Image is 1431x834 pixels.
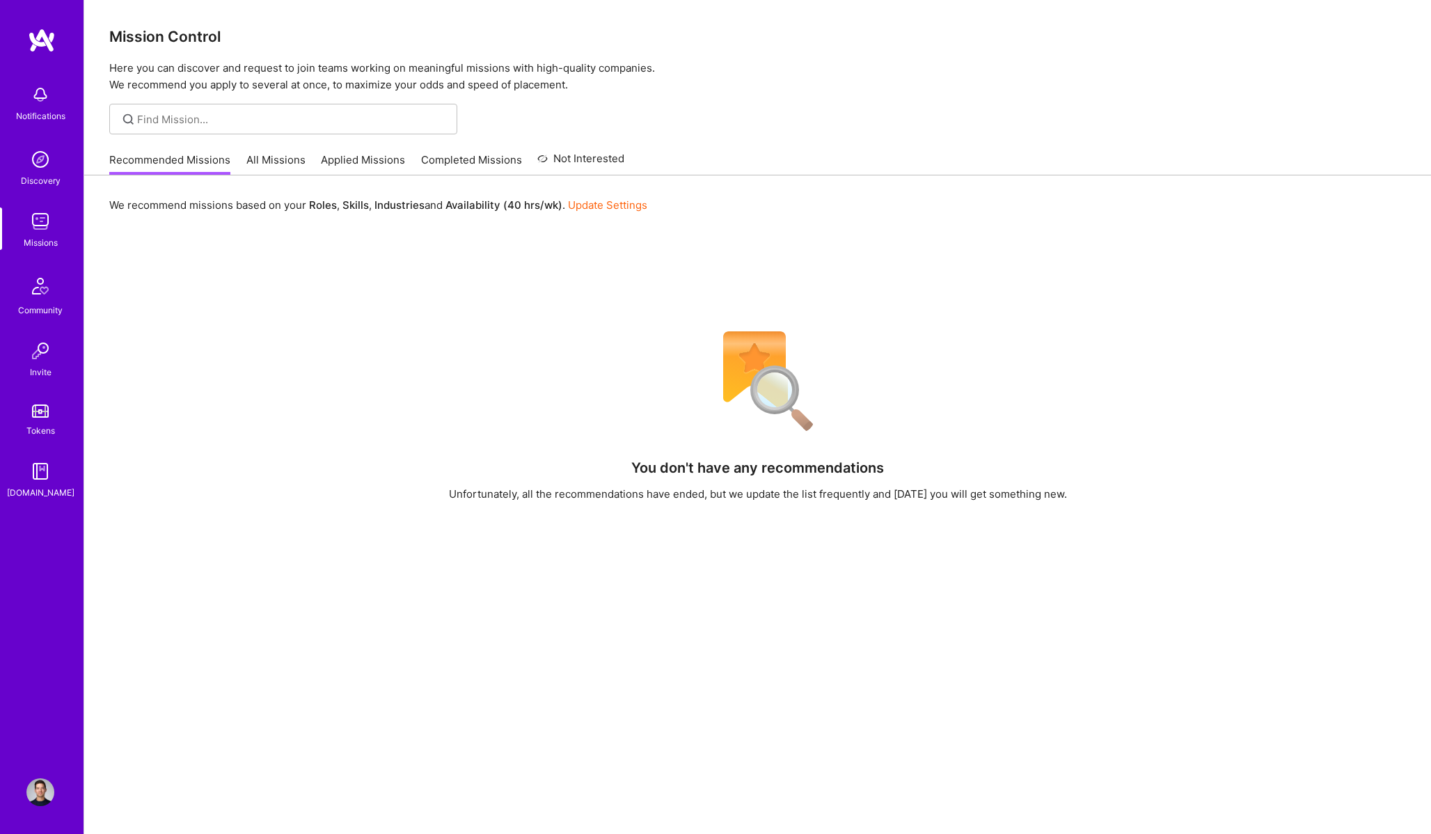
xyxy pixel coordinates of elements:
i: icon SearchGrey [120,111,136,127]
h4: You don't have any recommendations [631,459,884,476]
a: Completed Missions [421,152,522,175]
a: Update Settings [568,198,647,212]
input: Find Mission... [137,112,447,127]
img: discovery [26,145,54,173]
a: Not Interested [537,150,624,175]
div: Unfortunately, all the recommendations have ended, but we update the list frequently and [DATE] y... [449,487,1067,501]
div: Invite [30,365,52,379]
div: Discovery [21,173,61,188]
img: guide book [26,457,54,485]
img: Invite [26,337,54,365]
a: Recommended Missions [109,152,230,175]
img: No Results [699,322,817,441]
div: Tokens [26,423,55,438]
h3: Mission Control [109,28,1406,45]
div: [DOMAIN_NAME] [7,485,74,500]
img: logo [28,28,56,53]
p: We recommend missions based on your , , and . [109,198,647,212]
img: Community [24,269,57,303]
b: Availability (40 hrs/wk) [445,198,562,212]
img: teamwork [26,207,54,235]
b: Roles [309,198,337,212]
img: bell [26,81,54,109]
b: Industries [374,198,425,212]
p: Here you can discover and request to join teams working on meaningful missions with high-quality ... [109,60,1406,93]
b: Skills [342,198,369,212]
img: User Avatar [26,778,54,806]
div: Notifications [16,109,65,123]
img: tokens [32,404,49,418]
a: User Avatar [23,778,58,806]
a: Applied Missions [321,152,405,175]
div: Missions [24,235,58,250]
a: All Missions [246,152,306,175]
div: Community [18,303,63,317]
